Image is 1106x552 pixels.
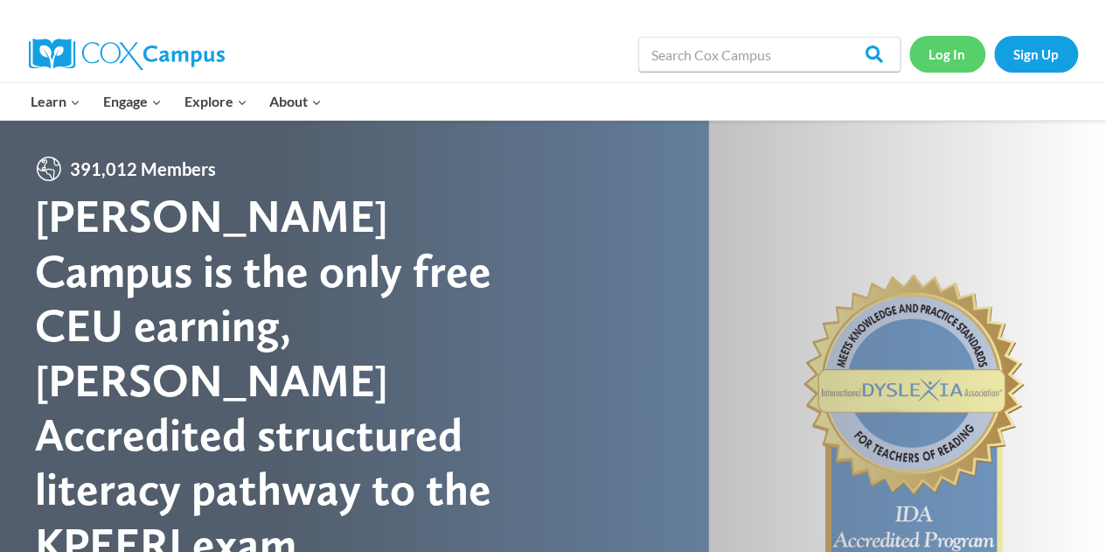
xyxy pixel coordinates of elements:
[20,83,93,120] button: Child menu of Learn
[92,83,173,120] button: Child menu of Engage
[909,36,1078,72] nav: Secondary Navigation
[173,83,259,120] button: Child menu of Explore
[20,83,333,120] nav: Primary Navigation
[63,155,223,183] span: 391,012 Members
[638,37,901,72] input: Search Cox Campus
[994,36,1078,72] a: Sign Up
[29,38,225,70] img: Cox Campus
[909,36,985,72] a: Log In
[258,83,333,120] button: Child menu of About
